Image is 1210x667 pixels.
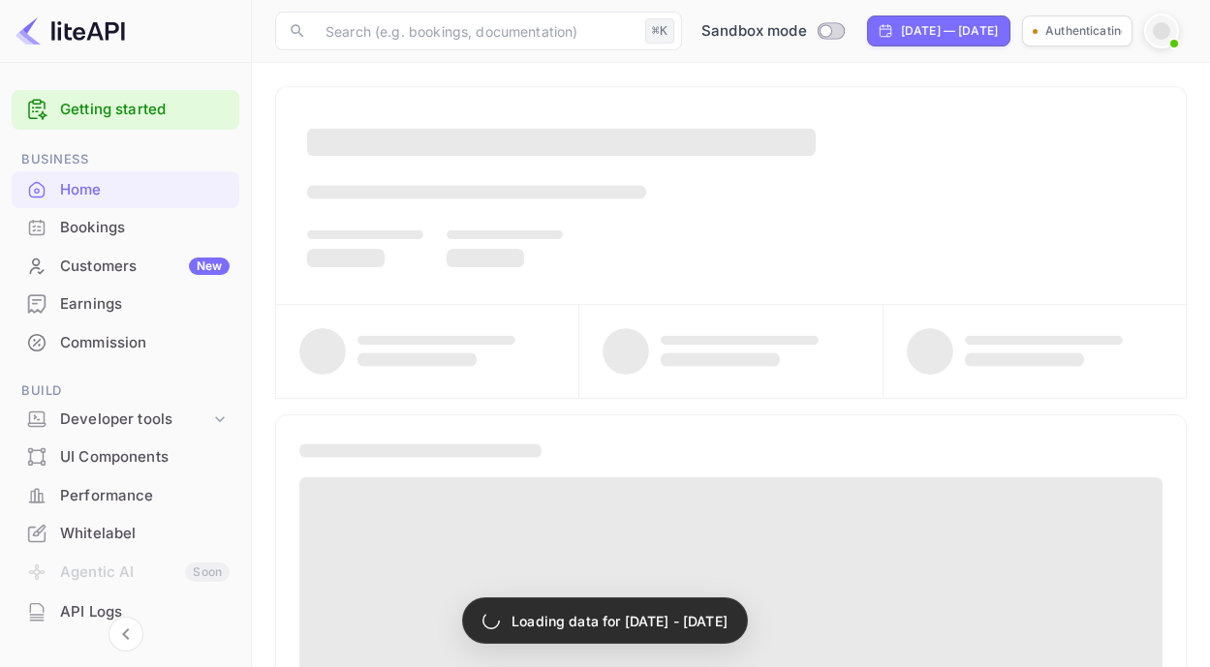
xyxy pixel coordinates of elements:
p: Loading data for [DATE] - [DATE] [512,611,728,631]
div: Home [60,179,230,201]
span: Business [12,149,239,170]
div: Bookings [60,217,230,239]
a: API Logs [12,593,239,629]
div: Earnings [12,286,239,323]
div: Developer tools [60,409,210,431]
div: Developer tools [12,403,239,437]
span: Sandbox mode [701,20,807,43]
div: [DATE] — [DATE] [901,22,998,40]
input: Search (e.g. bookings, documentation) [314,12,637,50]
a: Commission [12,324,239,360]
a: Performance [12,477,239,513]
div: Whitelabel [60,523,230,545]
a: CustomersNew [12,248,239,284]
div: CustomersNew [12,248,239,286]
a: Earnings [12,286,239,321]
a: UI Components [12,439,239,474]
div: New [189,258,230,275]
a: Bookings [12,209,239,245]
a: Getting started [60,99,230,121]
div: Click to change the date range period [867,15,1010,46]
div: Commission [60,332,230,354]
div: Performance [12,477,239,515]
div: Performance [60,485,230,507]
span: Build [12,380,239,402]
div: Whitelabel [12,515,239,553]
div: Bookings [12,209,239,247]
div: Earnings [60,293,230,316]
a: Whitelabel [12,515,239,551]
div: Customers [60,256,230,278]
div: API Logs [12,593,239,631]
p: Authenticating... [1045,22,1122,40]
div: UI Components [60,446,230,469]
button: Collapse navigation [109,617,143,652]
a: Home [12,171,239,207]
div: UI Components [12,439,239,476]
img: LiteAPI logo [16,15,125,46]
div: API Logs [60,601,230,623]
div: Getting started [12,90,239,130]
div: Switch to Production mode [694,20,852,43]
div: Home [12,171,239,209]
div: Commission [12,324,239,362]
div: ⌘K [645,18,674,44]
